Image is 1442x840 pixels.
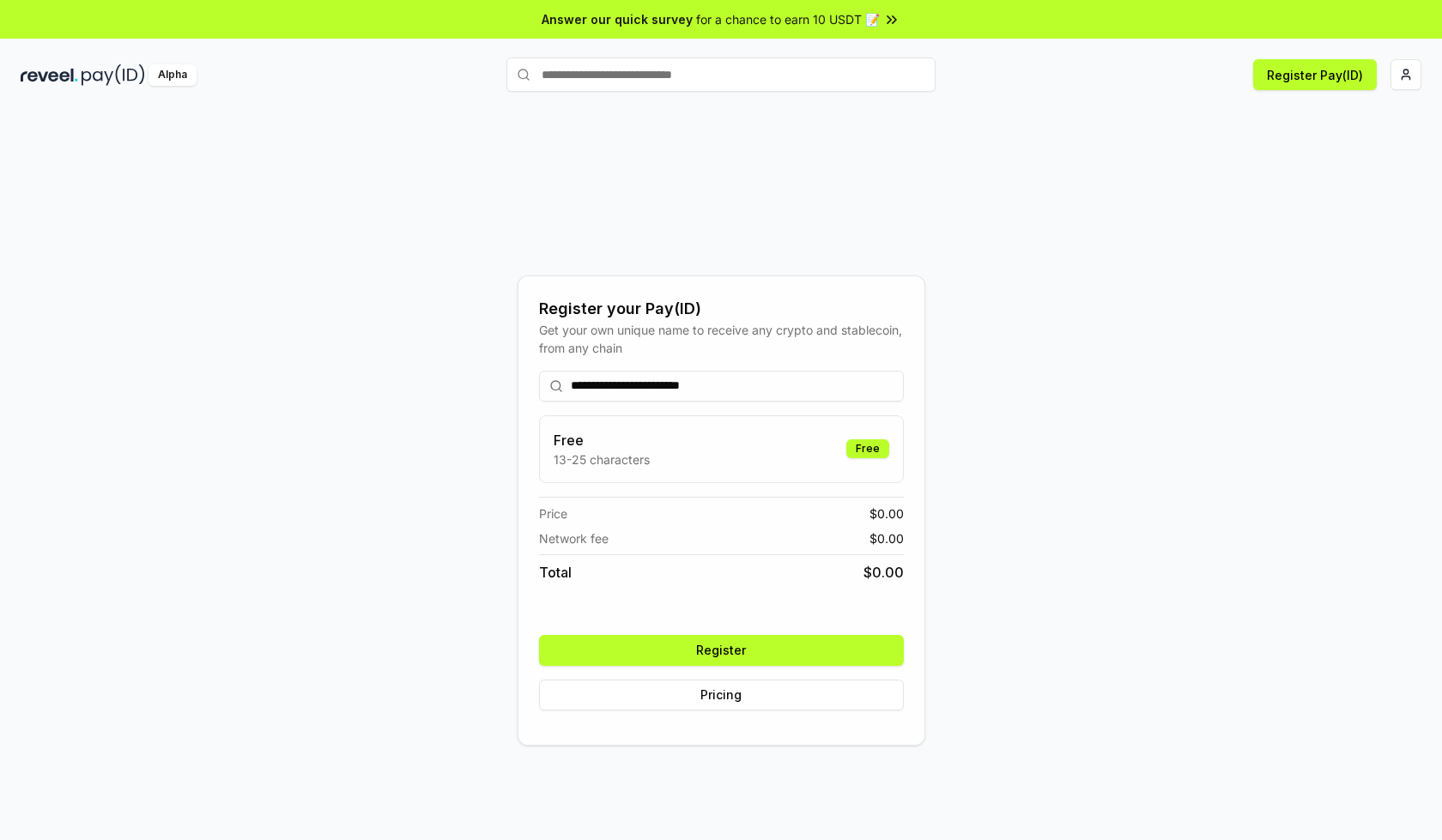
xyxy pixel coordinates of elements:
h3: Free [554,430,650,450]
p: 13-25 characters [554,450,650,468]
span: $ 0.00 [869,505,904,523]
div: Free [846,439,889,458]
div: Register your Pay(ID) [539,297,904,321]
img: pay_id [82,64,145,86]
div: Alpha [148,64,197,86]
span: for a chance to earn 10 USDT 📝 [696,10,880,28]
button: Register [539,635,904,666]
span: $ 0.00 [869,529,904,547]
div: Get your own unique name to receive any crypto and stablecoin, from any chain [539,321,904,357]
span: Price [539,505,567,523]
span: Network fee [539,529,609,547]
button: Register Pay(ID) [1253,59,1377,90]
button: Pricing [539,680,904,710]
span: Answer our quick survey [542,10,693,28]
span: $ 0.00 [863,562,904,583]
span: Total [539,562,572,583]
img: reveel_dark [21,64,78,86]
